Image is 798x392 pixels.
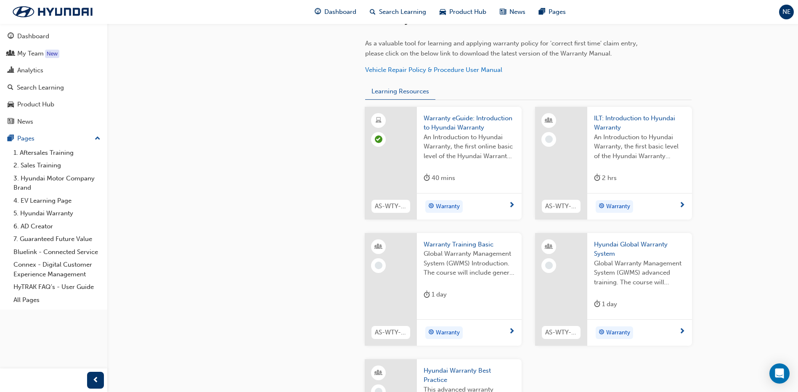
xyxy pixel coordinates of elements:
div: Search Learning [17,83,64,93]
div: 2 hrs [594,173,617,183]
span: Global Warranty Management System (GWMS) Introduction. The course will include general informatio... [424,249,515,278]
span: Warranty eGuide: Introduction to Hyundai Warranty [424,114,515,132]
span: up-icon [95,133,101,144]
a: 3. Hyundai Motor Company Brand [10,172,104,194]
a: 2. Sales Training [10,159,104,172]
a: Dashboard [3,29,104,44]
span: learningResourceType_INSTRUCTOR_LED-icon [376,241,382,252]
a: 4. EV Learning Page [10,194,104,207]
a: AS-WTY-L1Warranty Training BasicGlobal Warranty Management System (GWMS) Introduction. The course... [365,233,522,346]
div: My Team [17,49,44,58]
button: Pages [3,131,104,146]
span: duration-icon [594,299,600,310]
span: news-icon [8,118,14,126]
span: next-icon [679,328,685,336]
span: people-icon [8,50,14,58]
span: pages-icon [8,135,14,143]
span: guage-icon [315,7,321,17]
span: learningRecordVerb_NONE-icon [375,262,382,269]
span: target-icon [599,327,604,338]
span: Pages [549,7,566,17]
span: AS-WTY-L1-INTW [545,201,577,211]
span: target-icon [428,201,434,212]
span: Hyundai Warranty Best Practice [424,366,515,385]
img: Trak [4,3,101,21]
span: ILT: Introduction to Hyundai Warranty [594,114,685,132]
span: target-icon [428,327,434,338]
span: target-icon [599,201,604,212]
span: As a valuable tool for learning and applying warranty policy for 'correct first time' claim entry... [365,40,639,57]
a: Bluelink - Connected Service [10,246,104,259]
span: Warranty Resources [365,13,464,26]
span: learningResourceType_INSTRUCTOR_LED-icon [376,368,382,379]
span: learningResourceType_ELEARNING-icon [376,115,382,126]
span: Warranty [606,328,630,338]
div: Tooltip anchor [45,50,59,58]
a: 7. Guaranteed Future Value [10,233,104,246]
a: Analytics [3,63,104,78]
span: guage-icon [8,33,14,40]
span: next-icon [679,202,685,209]
span: Warranty Training Basic [424,240,515,249]
a: Product Hub [3,97,104,112]
button: Learning Resources [365,83,435,100]
span: prev-icon [93,375,99,386]
a: 1. Aftersales Training [10,146,104,159]
a: AS-WTY-L2Hyundai Global Warranty SystemGlobal Warranty Management System (GWMS) advanced training... [535,233,692,346]
span: An Introduction to Hyundai Warranty, the first basic level of the Hyundai Warranty Administrator ... [594,132,685,161]
span: AS-WTY-L2 [545,328,577,337]
a: All Pages [10,294,104,307]
a: car-iconProduct Hub [433,3,493,21]
span: Search Learning [379,7,426,17]
a: 6. AD Creator [10,220,104,233]
span: Product Hub [449,7,486,17]
span: learningResourceType_INSTRUCTOR_LED-icon [546,115,552,126]
div: Analytics [17,66,43,75]
div: News [17,117,33,127]
span: NE [782,7,791,17]
a: news-iconNews [493,3,532,21]
a: AS-WTY-L1-INTWEWarranty eGuide: Introduction to Hyundai WarrantyAn Introduction to Hyundai Warran... [365,107,522,220]
a: My Team [3,46,104,61]
span: Warranty [606,202,630,212]
a: Search Learning [3,80,104,95]
span: learningResourceType_INSTRUCTOR_LED-icon [546,241,552,252]
span: duration-icon [424,289,430,300]
a: Vehicle Repair Policy & Procedure User Manual [365,66,502,74]
a: News [3,114,104,130]
a: search-iconSearch Learning [363,3,433,21]
div: 40 mins [424,173,455,183]
span: Warranty [436,328,460,338]
button: NE [779,5,794,19]
span: search-icon [8,84,13,92]
span: pages-icon [539,7,545,17]
span: learningRecordVerb_NONE-icon [545,135,553,143]
span: Global Warranty Management System (GWMS) advanced training. The course will include general infor... [594,259,685,287]
a: 5. Hyundai Warranty [10,207,104,220]
span: learningRecordVerb_PASS-icon [375,135,382,143]
a: guage-iconDashboard [308,3,363,21]
div: Pages [17,134,34,143]
span: Dashboard [324,7,356,17]
div: Product Hub [17,100,54,109]
span: AS-WTY-L1 [375,328,407,337]
span: duration-icon [594,173,600,183]
div: Dashboard [17,32,49,41]
span: chart-icon [8,67,14,74]
span: news-icon [500,7,506,17]
span: next-icon [509,202,515,209]
span: next-icon [509,328,515,336]
span: car-icon [440,7,446,17]
span: An Introduction to Hyundai Warranty, the first online basic level of the Hyundai Warranty Adminis... [424,132,515,161]
span: search-icon [370,7,376,17]
a: Connex - Digital Customer Experience Management [10,258,104,281]
span: News [509,7,525,17]
div: 1 day [424,289,447,300]
a: pages-iconPages [532,3,573,21]
span: AS-WTY-L1-INTWE [375,201,407,211]
div: Open Intercom Messenger [769,363,790,384]
span: Hyundai Global Warranty System [594,240,685,259]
